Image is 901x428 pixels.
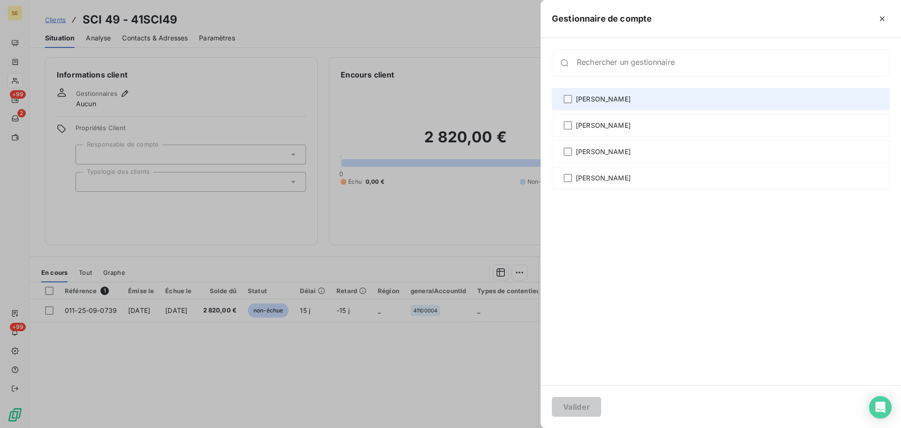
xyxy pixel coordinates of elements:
span: [PERSON_NAME] [576,121,631,130]
button: Valider [552,397,601,417]
span: [PERSON_NAME] [576,147,631,156]
span: [PERSON_NAME] [576,94,631,104]
div: Open Intercom Messenger [869,396,892,419]
span: [PERSON_NAME] [576,173,631,183]
input: placeholder [577,58,889,68]
h5: Gestionnaire de compte [552,12,652,25]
